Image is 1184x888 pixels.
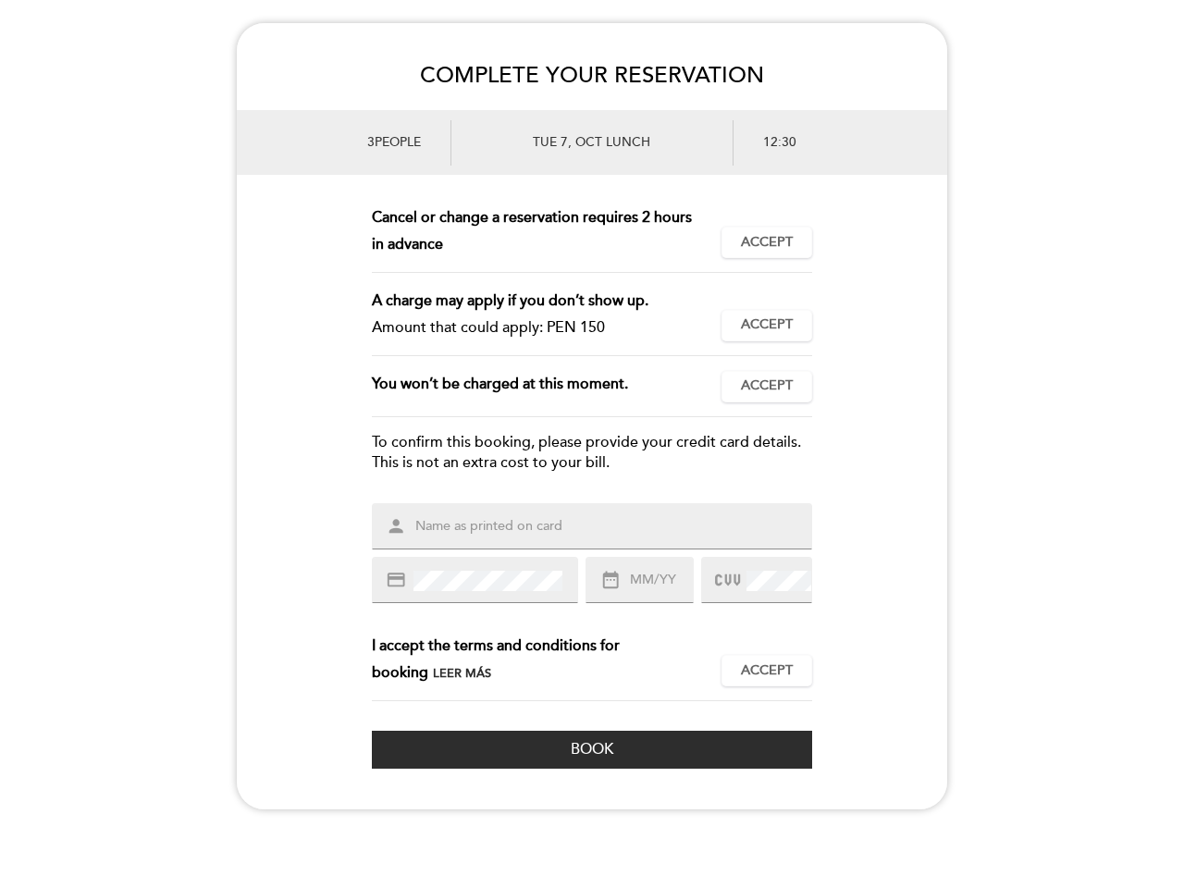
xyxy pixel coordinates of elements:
[571,740,613,758] span: Book
[372,371,721,402] div: You won’t be charged at this moment.
[741,233,793,253] span: Accept
[372,288,707,314] div: A charge may apply if you don’t show up.
[372,731,812,769] button: Book
[258,120,450,166] div: 3
[372,314,707,341] div: Amount that could apply: PEN 150
[721,310,812,341] button: Accept
[734,120,926,166] div: 12:30
[741,376,793,396] span: Accept
[372,633,721,686] div: I accept the terms and conditions for booking
[372,204,721,258] div: Cancel or change a reservation requires 2 hours in advance
[413,516,815,537] input: Name as printed on card
[372,432,812,475] div: To confirm this booking, please provide your credit card details. This is not an extra cost to yo...
[420,62,764,89] span: COMPLETE YOUR RESERVATION
[375,134,421,150] span: people
[721,371,812,402] button: Accept
[450,120,734,166] div: Tue 7, Oct LUNCH
[600,570,621,590] i: date_range
[386,570,406,590] i: credit_card
[741,661,793,681] span: Accept
[721,655,812,686] button: Accept
[386,516,406,536] i: person
[628,570,693,591] input: MM/YY
[433,666,491,681] span: Leer más
[741,315,793,335] span: Accept
[721,227,812,258] button: Accept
